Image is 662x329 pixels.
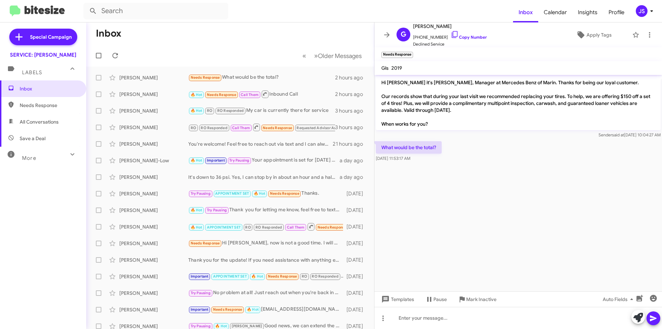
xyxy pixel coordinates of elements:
[83,3,228,19] input: Search
[188,257,343,263] div: Thank you for the update! If you need assistance with anything else or have questions in the futu...
[374,293,420,306] button: Templates
[636,5,648,17] div: JS
[229,158,249,163] span: Try Pausing
[538,2,572,22] a: Calendar
[343,306,369,313] div: [DATE]
[287,225,305,230] span: Call Them
[572,2,603,22] a: Insights
[119,157,188,164] div: [PERSON_NAME]-Low
[20,85,78,92] span: Inbox
[603,2,630,22] a: Profile
[413,22,487,30] span: [PERSON_NAME]
[232,324,262,328] span: [PERSON_NAME]
[207,93,236,97] span: Needs Response
[188,222,343,231] div: Inbound Call
[268,274,297,279] span: Needs Response
[312,274,338,279] span: RO Responded
[119,190,188,197] div: [PERSON_NAME]
[20,118,59,125] span: All Conversations
[22,69,42,76] span: Labels
[119,290,188,297] div: [PERSON_NAME]
[376,76,661,130] p: Hi [PERSON_NAME] it's [PERSON_NAME], Manager at Mercedes Benz of Marin. Thanks for being our loya...
[119,174,188,181] div: [PERSON_NAME]
[20,102,78,109] span: Needs Response
[263,126,292,130] span: Needs Response
[191,158,202,163] span: 🔥 Hot
[207,158,225,163] span: Important
[201,126,227,130] span: RO Responded
[466,293,496,306] span: Mark Inactive
[247,307,259,312] span: 🔥 Hot
[420,293,452,306] button: Pause
[20,135,46,142] span: Save a Deal
[119,141,188,147] div: [PERSON_NAME]
[232,126,250,130] span: Call Them
[188,74,335,81] div: What would be the total?
[298,49,310,63] button: Previous
[188,174,340,181] div: It's down to 36 psi. Yes, I can stop by in about an hour and a half. Thanks
[297,126,342,130] span: Requested Advisor Assist
[213,274,247,279] span: APPOINTMENT SET
[188,239,343,247] div: Hi [PERSON_NAME], now is not a good time. I will call you when I'm ready to bring my car in. Than...
[188,90,335,98] div: Inbound Call
[310,49,366,63] button: Next
[215,324,227,328] span: 🔥 Hot
[188,289,343,297] div: No problem at all! Just reach out when you're back in [GEOGRAPHIC_DATA], and we'll schedule your ...
[335,74,369,81] div: 2 hours ago
[10,51,76,58] div: SERVICE: [PERSON_NAME]
[603,293,636,306] span: Auto Fields
[217,108,244,113] span: RO Responded
[191,274,209,279] span: Important
[270,191,299,196] span: Needs Response
[302,274,307,279] span: RO
[191,208,202,212] span: 🔥 Hot
[413,30,487,41] span: [PHONE_NUMBER]
[188,306,343,313] div: [EMAIL_ADDRESS][DOMAIN_NAME] Could you please send me all the inspection and the info from your e...
[191,108,202,113] span: 🔥 Hot
[119,306,188,313] div: [PERSON_NAME]
[213,307,242,312] span: Needs Response
[597,293,641,306] button: Auto Fields
[255,225,282,230] span: RO Responded
[119,107,188,114] div: [PERSON_NAME]
[191,324,211,328] span: Try Pausing
[586,29,612,41] span: Apply Tags
[96,28,121,39] h1: Inbox
[376,156,410,161] span: [DATE] 11:53:17 AM
[630,5,654,17] button: JS
[318,52,362,60] span: Older Messages
[381,52,413,58] small: Needs Response
[22,155,36,161] span: More
[318,225,347,230] span: Needs Response
[119,223,188,230] div: [PERSON_NAME]
[433,293,447,306] span: Pause
[119,257,188,263] div: [PERSON_NAME]
[314,51,318,60] span: »
[191,191,211,196] span: Try Pausing
[333,141,369,147] div: 21 hours ago
[245,225,251,230] span: RO
[119,124,188,131] div: [PERSON_NAME]
[343,190,369,197] div: [DATE]
[119,207,188,214] div: [PERSON_NAME]
[513,2,538,22] span: Inbox
[9,29,77,45] a: Special Campaign
[188,141,333,147] div: You're welcome! Feel free to reach out via text and I can always make an appointment for you.
[241,93,259,97] span: Call Them
[381,65,389,71] span: Gls
[376,141,442,154] p: What would be the total?
[191,126,196,130] span: RO
[451,35,487,40] a: Copy Number
[343,257,369,263] div: [DATE]
[188,272,343,280] div: Thank you so much!
[391,65,402,71] span: 2019
[191,75,220,80] span: Needs Response
[188,107,335,115] div: My car is currently there for service
[188,123,335,132] div: Inbound Call
[207,208,227,212] span: Try Pausing
[340,157,369,164] div: a day ago
[191,291,211,295] span: Try Pausing
[215,191,249,196] span: APPOINTMENT SET
[380,293,414,306] span: Templates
